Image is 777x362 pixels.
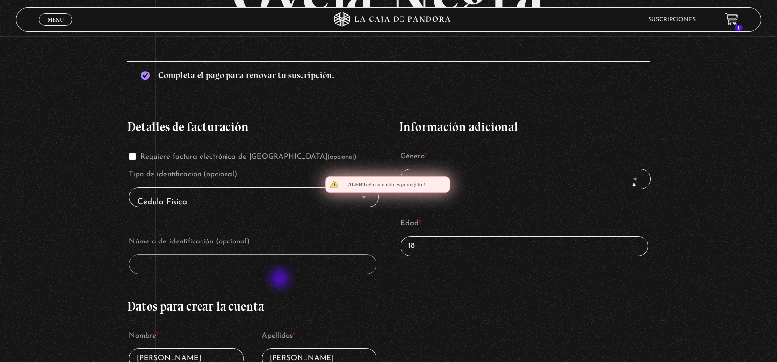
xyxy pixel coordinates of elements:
h3: Detalles de facturación [127,121,378,133]
label: Requiere factura electrónica de [GEOGRAPHIC_DATA] [129,153,356,161]
span: Mujer [401,169,651,189]
h3: Información adicional [399,121,650,133]
span: (opcional) [327,154,356,160]
div: Completa el pago para renovar tu suscripción. [127,61,650,89]
label: Tipo de identificación (opcional) [129,168,376,182]
label: Apellidos [262,329,376,343]
div: el contenido es protegido !! [325,176,450,193]
label: Nombre [129,329,244,343]
span: Menu [48,17,64,23]
a: 1 [725,13,738,26]
label: Número de identificación (opcional) [129,235,376,249]
span: Mujer [405,173,646,195]
span: 1 [735,25,743,31]
label: Edad [401,217,648,231]
span: Cedula Fisica [133,192,375,214]
span: Cedula Fisica [129,187,379,207]
span: Alert: [348,181,367,187]
input: Requiere factura electrónica de [GEOGRAPHIC_DATA](opcional) [129,153,136,160]
label: Género [401,149,648,164]
h3: Datos para crear la cuenta [127,300,378,313]
a: Suscripciones [648,17,696,23]
span: Cerrar [44,25,67,32]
